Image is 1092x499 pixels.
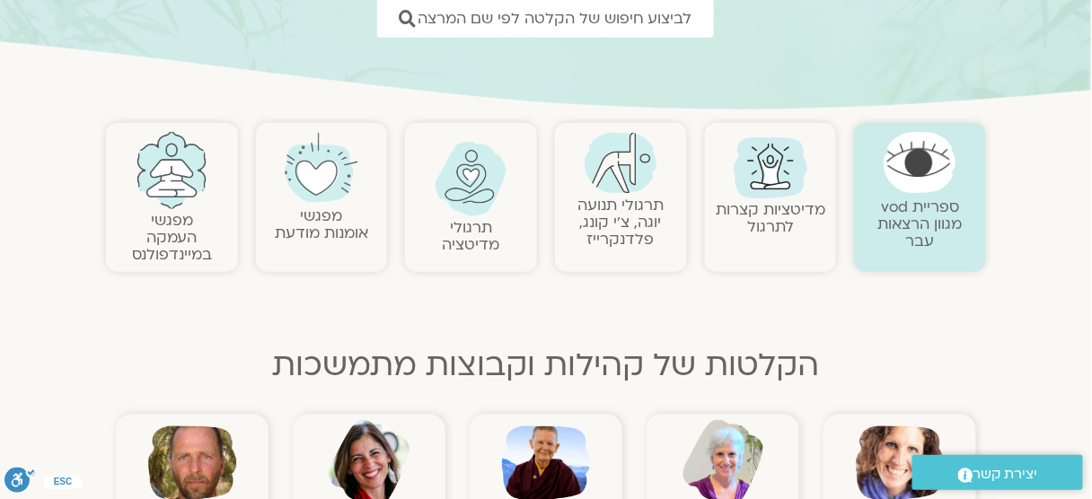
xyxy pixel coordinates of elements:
a: תרגולי תנועהיוגה, צ׳י קונג, פלדנקרייז [577,195,664,249]
a: יצירת קשר [912,455,1083,490]
a: מפגשיהעמקה במיינדפולנס [132,210,212,265]
h2: הקלטות של קהילות וקבוצות מתמשכות [106,347,986,383]
span: לביצוע חיפוש של הקלטה לפי שם המרצה [418,10,692,27]
a: תרגולימדיטציה [443,217,500,255]
a: מפגשיאומנות מודעת [275,206,368,243]
span: יצירת קשר [973,462,1038,486]
a: מדיטציות קצרות לתרגול [716,199,825,237]
a: ספריית vodמגוון הרצאות עבר [878,197,963,251]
